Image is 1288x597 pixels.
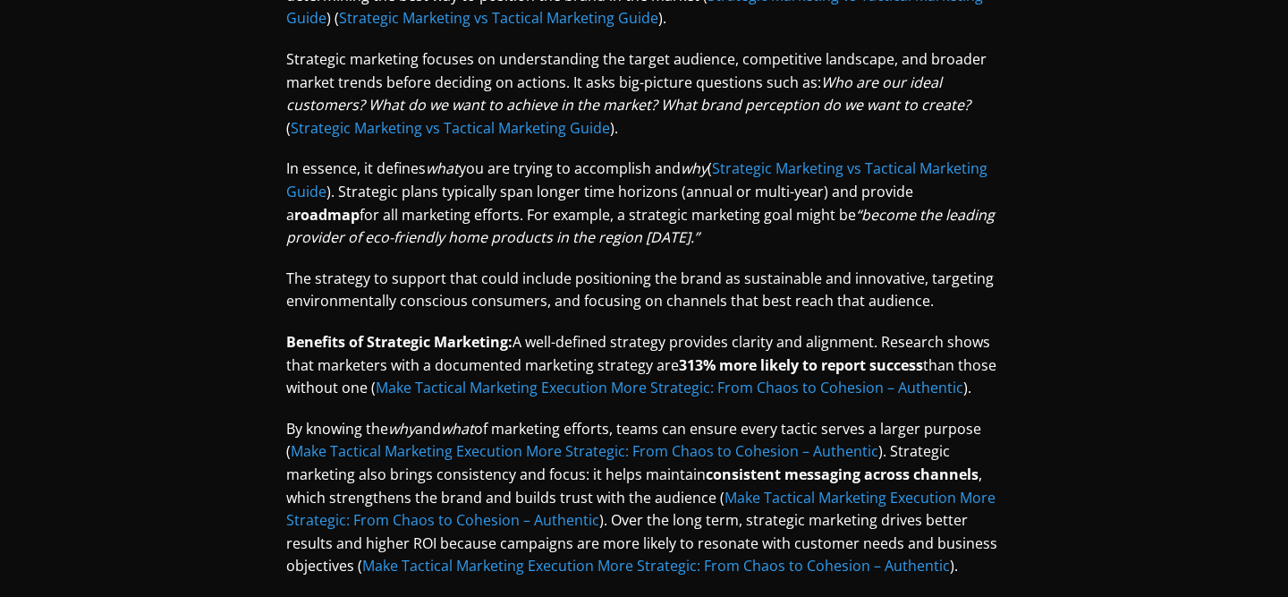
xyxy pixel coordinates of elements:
[286,332,513,352] b: Benefits of Strategic Marketing:
[362,556,950,576] a: Make Tactical Marketing Execution More Strategic: From Chaos to Cohesion – Authentic
[459,158,681,178] span: you are trying to accomplish and
[286,182,913,225] span: ). Strategic plans typically span longer time horizons (annual or multi-year) and provide a
[681,158,708,178] span: why
[376,378,963,397] a: Make Tactical Marketing Execution More Strategic: From Chaos to Cohesion – Authentic
[291,441,878,461] a: Make Tactical Marketing Execution More Strategic: From Chaos to Cohesion – Authentic
[426,158,459,178] span: what
[415,419,441,439] span: and
[286,510,997,576] span: ). Over the long term, strategic marketing drives better results and higher ROI because campaigns...
[708,158,712,178] span: (
[286,118,291,138] span: (
[286,49,987,92] span: Strategic marketing focuses on understanding the target audience, competitive landscape, and broa...
[441,419,474,439] span: what
[286,269,994,311] span: The strategy to support that could include positioning the brand as sustainable and innovative, t...
[286,465,982,507] span: , which strengthens the brand and builds trust with the audience (
[360,205,856,225] span: for all marketing efforts. For example, a strategic marketing goal might be
[286,419,981,462] span: of marketing efforts, teams can ensure every tactic serves a larger purpose (
[286,158,426,178] span: In essence, it defines
[294,205,360,225] b: roadmap
[286,332,990,375] span: A well-defined strategy provides clarity and alignment. Research shows that marketers with a docu...
[339,8,658,28] a: Strategic Marketing vs Tactical Marketing Guide
[286,158,987,201] a: Strategic Marketing vs Tactical Marketing Guide
[326,8,339,28] span: ) (
[679,355,923,375] b: 313% more likely to report success
[610,118,618,138] span: ).
[658,8,666,28] span: ).
[706,465,979,484] b: consistent messaging across channels
[291,118,610,138] a: Strategic Marketing vs Tactical Marketing Guide
[388,419,415,439] span: why
[1199,511,1288,597] iframe: Chat Widget
[963,378,971,397] span: ).
[950,556,958,576] span: ).
[286,441,950,484] span: ). Strategic marketing also brings consistency and focus: it helps maintain
[286,419,388,439] span: By knowing the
